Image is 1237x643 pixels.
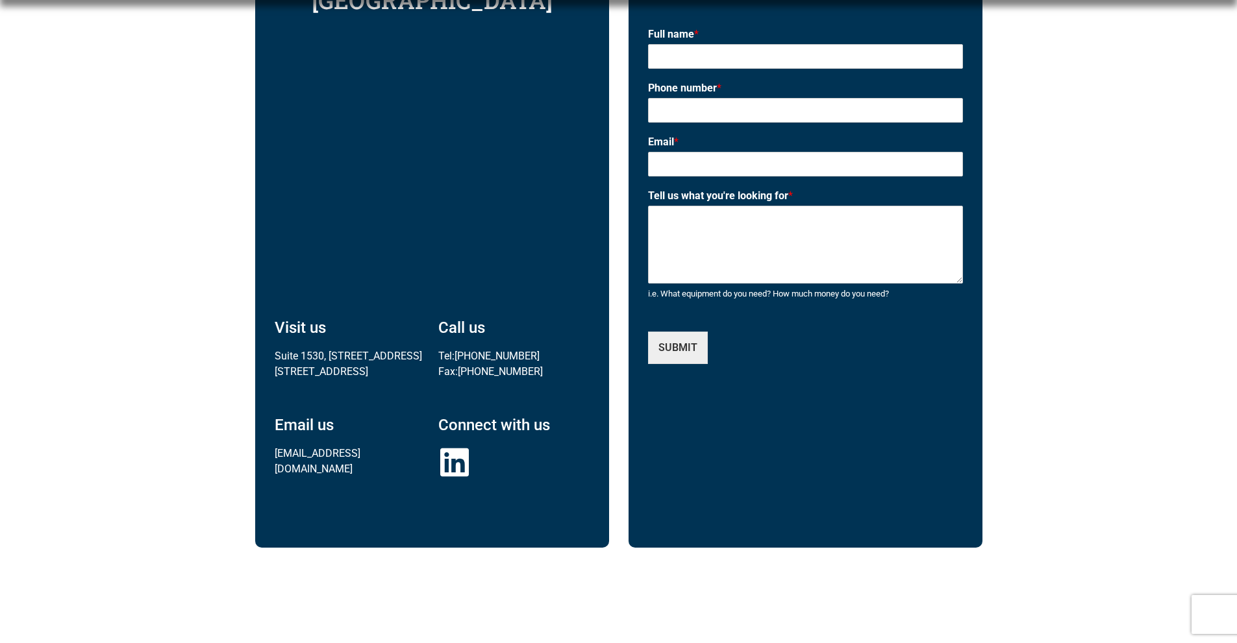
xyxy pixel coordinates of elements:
h4: Call us [438,320,590,335]
label: Email [648,136,963,149]
h4: Visit us [275,320,426,335]
div: i.e. What equipment do you need? How much money do you need? [648,289,963,300]
p: Suite 1530, [STREET_ADDRESS] [STREET_ADDRESS] [275,348,426,380]
h4: Connect with us [438,417,590,433]
h4: Email us [275,417,426,433]
label: Phone number [648,82,963,95]
button: SUBMIT [648,332,708,364]
a: [EMAIL_ADDRESS][DOMAIN_NAME] [275,447,360,475]
a: [PHONE_NUMBER] [455,350,540,362]
a: [PHONE_NUMBER] [458,365,543,378]
p: Tel: Fax: [438,348,590,380]
label: Full name [648,28,963,42]
label: Tell us what you're looking for [648,189,963,203]
iframe: Suite 1530, 355 Burrard St, Vancouver [275,34,590,300]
